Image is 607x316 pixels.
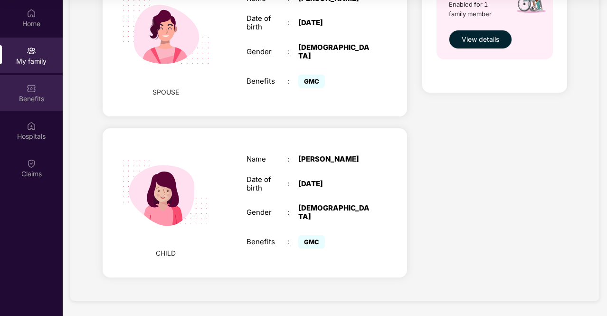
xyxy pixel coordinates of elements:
div: Date of birth [247,175,288,192]
div: Gender [247,208,288,217]
div: : [288,77,298,86]
div: [PERSON_NAME] [298,155,370,163]
span: GMC [298,235,325,249]
span: SPOUSE [152,87,179,97]
img: svg+xml;base64,PHN2ZyBpZD0iQ2xhaW0iIHhtbG5zPSJodHRwOi8vd3d3LnczLm9yZy8yMDAwL3N2ZyIgd2lkdGg9IjIwIi... [27,158,36,168]
div: Name [247,155,288,163]
div: Benefits [247,238,288,246]
span: CHILD [156,248,176,259]
img: svg+xml;base64,PHN2ZyBpZD0iSG9tZSIgeG1sbnM9Imh0dHA6Ly93d3cudzMub3JnLzIwMDAvc3ZnIiB3aWR0aD0iMjAiIG... [27,8,36,18]
img: svg+xml;base64,PHN2ZyBpZD0iSG9zcGl0YWxzIiB4bWxucz0iaHR0cDovL3d3dy53My5vcmcvMjAwMC9zdmciIHdpZHRoPS... [27,121,36,130]
img: svg+xml;base64,PHN2ZyB3aWR0aD0iMjAiIGhlaWdodD0iMjAiIHZpZXdCb3g9IjAgMCAyMCAyMCIgZmlsbD0ibm9uZSIgeG... [27,46,36,55]
div: : [288,155,298,163]
div: : [288,48,298,56]
div: [DEMOGRAPHIC_DATA] [298,204,370,221]
div: Benefits [247,77,288,86]
div: : [288,19,298,27]
div: Gender [247,48,288,56]
div: : [288,208,298,217]
div: Date of birth [247,14,288,31]
span: GMC [298,75,325,88]
button: View details [449,30,512,49]
div: [DATE] [298,180,370,188]
div: [DEMOGRAPHIC_DATA] [298,43,370,60]
img: svg+xml;base64,PHN2ZyB4bWxucz0iaHR0cDovL3d3dy53My5vcmcvMjAwMC9zdmciIHdpZHRoPSIyMjQiIGhlaWdodD0iMT... [111,138,220,248]
div: : [288,180,298,188]
div: : [288,238,298,246]
img: svg+xml;base64,PHN2ZyBpZD0iQmVuZWZpdHMiIHhtbG5zPSJodHRwOi8vd3d3LnczLm9yZy8yMDAwL3N2ZyIgd2lkdGg9Ij... [27,83,36,93]
div: [DATE] [298,19,370,27]
span: View details [462,34,499,45]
